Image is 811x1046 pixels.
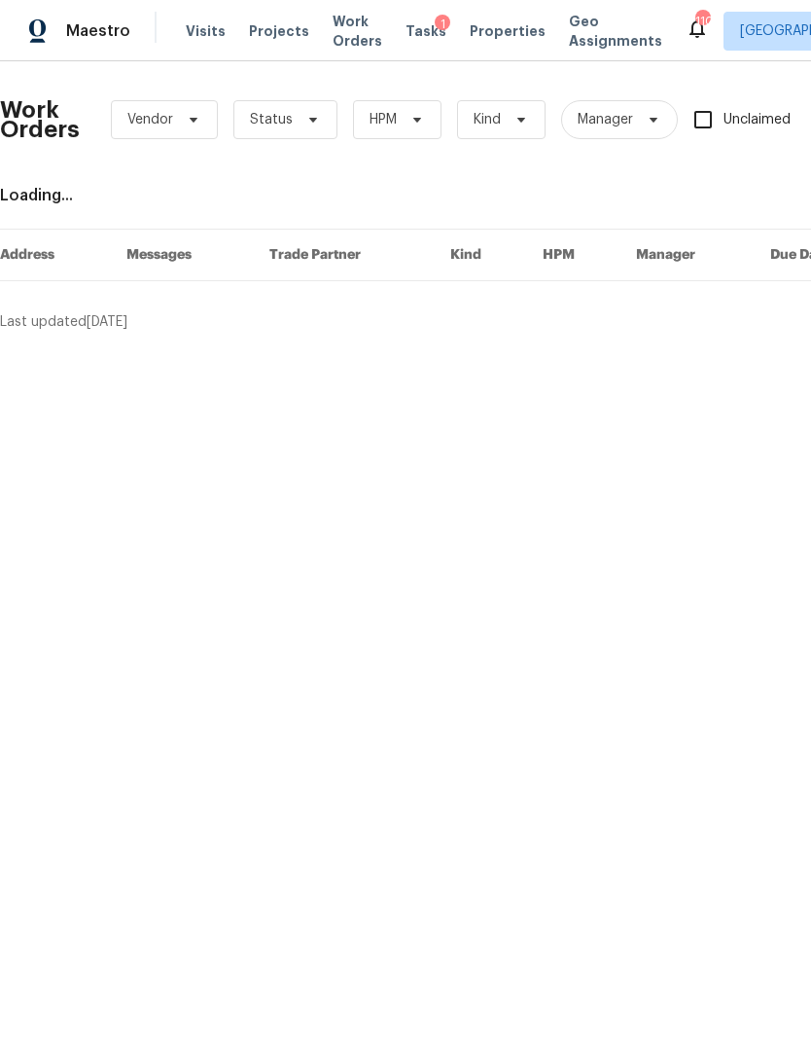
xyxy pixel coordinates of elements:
span: HPM [370,110,397,129]
th: Kind [435,230,527,281]
span: Properties [470,21,546,41]
span: Manager [578,110,633,129]
div: 110 [695,12,709,31]
span: Kind [474,110,501,129]
th: Trade Partner [254,230,436,281]
span: Vendor [127,110,173,129]
div: 1 [435,15,450,34]
th: HPM [527,230,620,281]
span: Tasks [405,24,446,38]
span: Status [250,110,293,129]
th: Manager [620,230,755,281]
span: Visits [186,21,226,41]
span: Unclaimed [723,110,791,130]
span: Maestro [66,21,130,41]
span: Projects [249,21,309,41]
span: Work Orders [333,12,382,51]
span: Geo Assignments [569,12,662,51]
span: [DATE] [87,315,127,329]
th: Messages [111,230,254,281]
